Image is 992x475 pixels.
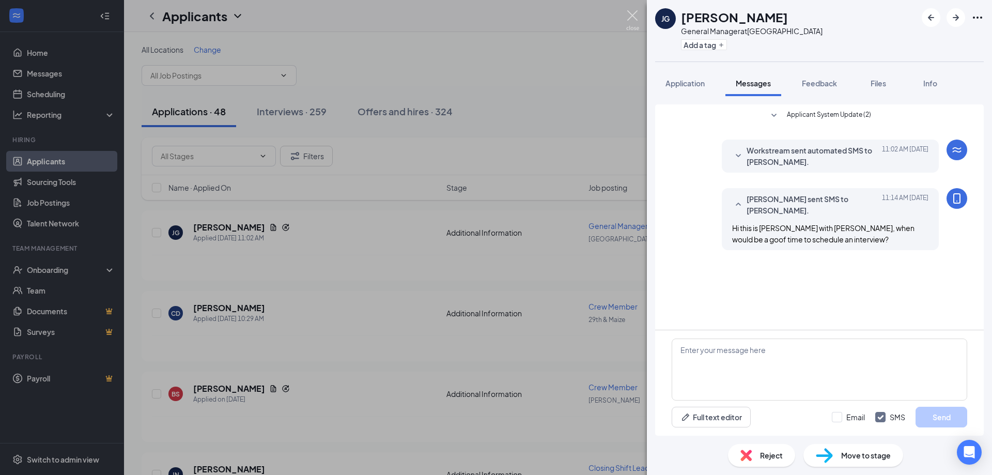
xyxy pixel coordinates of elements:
div: Open Intercom Messenger [957,440,982,465]
button: Full text editorPen [672,407,751,427]
button: ArrowLeftNew [922,8,940,27]
svg: Ellipses [971,11,984,24]
span: [DATE] 11:14 AM [882,193,928,216]
div: General Manager at [GEOGRAPHIC_DATA] [681,26,823,36]
span: Move to stage [841,450,891,461]
div: JG [661,13,670,24]
span: Messages [736,79,771,88]
span: [DATE] 11:02 AM [882,145,928,167]
span: Hi this is [PERSON_NAME] with [PERSON_NAME], when would be a goof time to schedule an interview? [732,223,915,244]
span: [PERSON_NAME] sent SMS to [PERSON_NAME]. [747,193,882,216]
svg: ArrowRight [950,11,962,24]
svg: SmallChevronDown [768,110,780,122]
svg: WorkstreamLogo [951,144,963,156]
h1: [PERSON_NAME] [681,8,788,26]
span: Workstream sent automated SMS to [PERSON_NAME]. [747,145,882,167]
span: Application [665,79,705,88]
svg: Pen [680,412,691,422]
svg: ArrowLeftNew [925,11,937,24]
span: Applicant System Update (2) [787,110,871,122]
button: Send [916,407,967,427]
button: ArrowRight [947,8,965,27]
button: PlusAdd a tag [681,39,727,50]
svg: SmallChevronUp [732,198,745,211]
span: Files [871,79,886,88]
svg: Plus [718,42,724,48]
span: Feedback [802,79,837,88]
span: Info [923,79,937,88]
button: SmallChevronDownApplicant System Update (2) [768,110,871,122]
span: Reject [760,450,783,461]
svg: MobileSms [951,192,963,205]
svg: SmallChevronDown [732,150,745,162]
